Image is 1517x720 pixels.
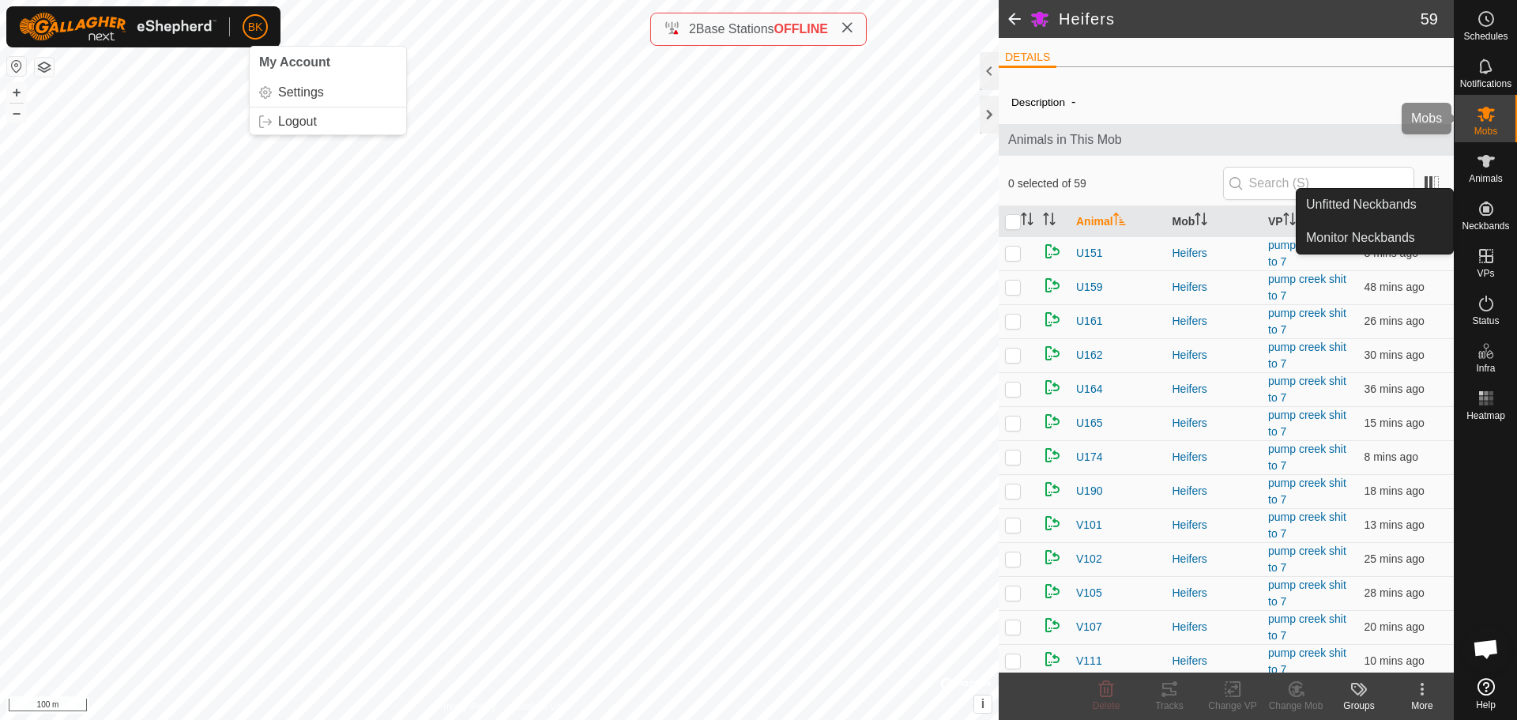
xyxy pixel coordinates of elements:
[1327,699,1391,713] div: Groups
[1472,316,1499,326] span: Status
[1268,477,1346,506] a: pump creek shit to 7
[1173,279,1256,296] div: Heifers
[1076,381,1102,398] span: U164
[1076,449,1102,466] span: U174
[1365,654,1425,667] span: 18 Sept 2025, 2:26 pm
[1365,552,1425,565] span: 18 Sept 2025, 2:11 pm
[1466,411,1505,420] span: Heatmap
[1076,245,1102,262] span: U151
[1070,206,1166,237] th: Animal
[1365,518,1425,531] span: 18 Sept 2025, 2:23 pm
[1021,215,1033,228] p-sorticon: Activate to sort
[1268,409,1346,438] a: pump creek shit to 7
[1268,341,1346,370] a: pump creek shit to 7
[1462,221,1509,231] span: Neckbands
[1076,415,1102,432] span: U165
[1043,548,1062,567] img: returning on
[1093,700,1120,711] span: Delete
[1076,347,1102,364] span: U162
[1076,585,1102,601] span: V105
[974,695,992,713] button: i
[1268,273,1346,302] a: pump creek shit to 7
[1173,551,1256,567] div: Heifers
[437,699,496,714] a: Privacy Policy
[1113,215,1126,228] p-sorticon: Activate to sort
[981,697,984,711] span: i
[1469,174,1503,183] span: Animals
[1173,245,1256,262] div: Heifers
[1268,375,1346,404] a: pump creek shit to 7
[1476,364,1495,373] span: Infra
[1043,344,1062,363] img: returning on
[1223,167,1414,200] input: Search (S)
[1173,653,1256,669] div: Heifers
[1201,699,1264,713] div: Change VP
[1268,613,1346,642] a: pump creek shit to 7
[1043,480,1062,499] img: returning on
[1297,189,1453,221] a: Unfitted Neckbands
[1166,206,1263,237] th: Mob
[1173,313,1256,330] div: Heifers
[1365,450,1418,463] span: 18 Sept 2025, 2:29 pm
[7,57,26,76] button: Reset Map
[1195,215,1207,228] p-sorticon: Activate to sort
[1076,517,1102,533] span: V101
[1173,347,1256,364] div: Heifers
[1268,307,1346,336] a: pump creek shit to 7
[1043,514,1062,533] img: returning on
[1059,9,1421,28] h2: Heifers
[1463,32,1508,41] span: Schedules
[1365,417,1425,429] span: 18 Sept 2025, 2:21 pm
[1043,215,1056,228] p-sorticon: Activate to sort
[1076,313,1102,330] span: U161
[278,86,324,99] span: Settings
[250,80,406,105] a: Settings
[1043,276,1062,295] img: returning on
[774,22,828,36] span: OFFLINE
[1460,79,1511,89] span: Notifications
[1043,616,1062,635] img: returning on
[1474,126,1497,136] span: Mobs
[1365,349,1425,361] span: 18 Sept 2025, 2:06 pm
[250,109,406,134] a: Logout
[1076,551,1102,567] span: V102
[515,699,562,714] a: Contact Us
[1008,130,1444,149] span: Animals in This Mob
[1391,699,1454,713] div: More
[1306,195,1417,214] span: Unfitted Neckbands
[1173,381,1256,398] div: Heifers
[1462,625,1510,673] div: Open chat
[1262,206,1358,237] th: VP
[1476,700,1496,710] span: Help
[1365,315,1425,327] span: 18 Sept 2025, 2:10 pm
[696,22,774,36] span: Base Stations
[1477,269,1494,278] span: VPs
[1043,310,1062,329] img: returning on
[1306,228,1415,247] span: Monitor Neckbands
[1043,378,1062,397] img: returning on
[7,104,26,123] button: –
[7,83,26,102] button: +
[1076,619,1102,635] span: V107
[1365,484,1425,497] span: 18 Sept 2025, 2:18 pm
[1138,699,1201,713] div: Tracks
[1268,239,1346,268] a: pump creek shit to 7
[35,58,54,77] button: Map Layers
[1421,7,1438,31] span: 59
[1008,175,1223,192] span: 0 selected of 59
[1264,699,1327,713] div: Change Mob
[1173,619,1256,635] div: Heifers
[1173,483,1256,499] div: Heifers
[1365,281,1425,293] span: 18 Sept 2025, 1:48 pm
[1268,545,1346,574] a: pump creek shit to 7
[1365,383,1425,395] span: 18 Sept 2025, 2:01 pm
[1011,96,1065,108] label: Description
[259,55,330,69] span: My Account
[1268,646,1346,676] a: pump creek shit to 7
[1268,511,1346,540] a: pump creek shit to 7
[1043,582,1062,601] img: returning on
[1455,672,1517,716] a: Help
[689,22,696,36] span: 2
